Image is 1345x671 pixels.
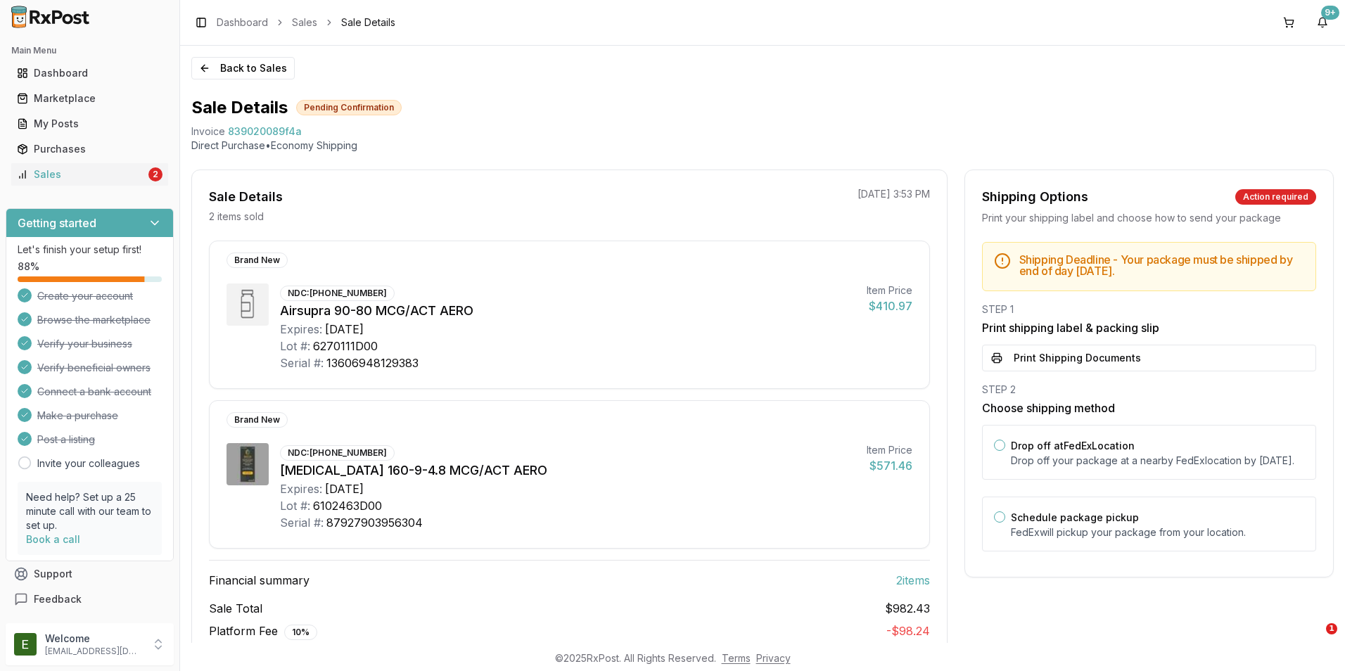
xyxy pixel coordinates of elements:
[6,62,174,84] button: Dashboard
[6,6,96,28] img: RxPost Logo
[37,409,118,423] span: Make a purchase
[325,480,364,497] div: [DATE]
[18,215,96,231] h3: Getting started
[6,163,174,186] button: Sales2
[280,514,324,531] div: Serial #:
[982,400,1316,416] h3: Choose shipping method
[17,142,162,156] div: Purchases
[896,572,930,589] span: 2 item s
[1011,525,1304,539] p: FedEx will pickup your package from your location.
[867,298,912,314] div: $410.97
[209,187,283,207] div: Sale Details
[1011,454,1304,468] p: Drop off your package at a nearby FedEx location by [DATE] .
[982,319,1316,336] h3: Print shipping label & packing slip
[867,443,912,457] div: Item Price
[227,443,269,485] img: Breztri Aerosphere 160-9-4.8 MCG/ACT AERO
[280,461,855,480] div: [MEDICAL_DATA] 160-9-4.8 MCG/ACT AERO
[191,96,288,119] h1: Sale Details
[18,260,39,274] span: 88 %
[280,286,395,301] div: NDC: [PHONE_NUMBER]
[18,243,162,257] p: Let's finish your setup first!
[1235,189,1316,205] div: Action required
[37,313,151,327] span: Browse the marketplace
[982,302,1316,317] div: STEP 1
[26,533,80,545] a: Book a call
[6,113,174,135] button: My Posts
[45,646,143,657] p: [EMAIL_ADDRESS][DOMAIN_NAME]
[11,60,168,86] a: Dashboard
[37,433,95,447] span: Post a listing
[227,412,288,428] div: Brand New
[209,210,264,224] p: 2 items sold
[1011,440,1135,452] label: Drop off at FedEx Location
[191,57,295,79] button: Back to Sales
[280,445,395,461] div: NDC: [PHONE_NUMBER]
[867,283,912,298] div: Item Price
[325,321,364,338] div: [DATE]
[209,600,262,617] span: Sale Total
[37,337,132,351] span: Verify your business
[341,15,395,30] span: Sale Details
[227,283,269,326] img: Airsupra 90-80 MCG/ACT AERO
[867,457,912,474] div: $571.46
[313,338,378,354] div: 6270111D00
[11,136,168,162] a: Purchases
[11,45,168,56] h2: Main Menu
[6,587,174,612] button: Feedback
[886,624,930,638] span: - $98.24
[982,187,1088,207] div: Shipping Options
[1011,511,1139,523] label: Schedule package pickup
[37,361,151,375] span: Verify beneficial owners
[37,289,133,303] span: Create your account
[45,632,143,646] p: Welcome
[722,652,751,664] a: Terms
[14,633,37,656] img: User avatar
[34,592,82,606] span: Feedback
[11,111,168,136] a: My Posts
[11,86,168,111] a: Marketplace
[756,652,791,664] a: Privacy
[17,167,146,181] div: Sales
[296,100,402,115] div: Pending Confirmation
[280,321,322,338] div: Expires:
[280,301,855,321] div: Airsupra 90-80 MCG/ACT AERO
[280,497,310,514] div: Lot #:
[11,162,168,187] a: Sales2
[1326,623,1337,634] span: 1
[982,383,1316,397] div: STEP 2
[17,66,162,80] div: Dashboard
[326,514,423,531] div: 87927903956304
[217,15,268,30] a: Dashboard
[1297,623,1331,657] iframe: Intercom live chat
[280,338,310,354] div: Lot #:
[1311,11,1334,34] button: 9+
[217,15,395,30] nav: breadcrumb
[37,385,151,399] span: Connect a bank account
[6,138,174,160] button: Purchases
[280,354,324,371] div: Serial #:
[209,572,310,589] span: Financial summary
[284,625,317,640] div: 10 %
[6,561,174,587] button: Support
[1321,6,1339,20] div: 9+
[191,124,225,139] div: Invoice
[209,622,317,640] span: Platform Fee
[280,480,322,497] div: Expires:
[982,211,1316,225] div: Print your shipping label and choose how to send your package
[313,497,382,514] div: 6102463D00
[885,600,930,617] span: $982.43
[148,167,162,181] div: 2
[37,456,140,471] a: Invite your colleagues
[6,87,174,110] button: Marketplace
[227,253,288,268] div: Brand New
[326,354,419,371] div: 13606948129383
[17,91,162,106] div: Marketplace
[17,117,162,131] div: My Posts
[982,345,1316,371] button: Print Shipping Documents
[858,187,930,201] p: [DATE] 3:53 PM
[1019,254,1304,276] h5: Shipping Deadline - Your package must be shipped by end of day [DATE] .
[292,15,317,30] a: Sales
[26,490,153,532] p: Need help? Set up a 25 minute call with our team to set up.
[228,124,302,139] span: 839020089f4a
